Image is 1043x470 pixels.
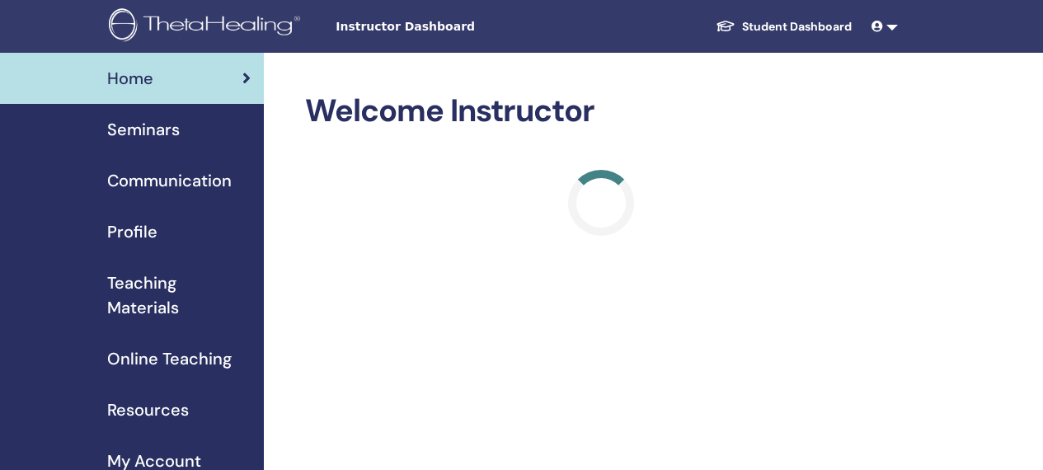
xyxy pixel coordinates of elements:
[107,397,189,422] span: Resources
[107,219,157,244] span: Profile
[702,12,865,42] a: Student Dashboard
[107,270,251,320] span: Teaching Materials
[109,8,306,45] img: logo.png
[107,117,180,142] span: Seminars
[107,346,232,371] span: Online Teaching
[107,66,153,91] span: Home
[107,168,232,193] span: Communication
[336,18,583,35] span: Instructor Dashboard
[305,92,898,130] h2: Welcome Instructor
[716,19,735,33] img: graduation-cap-white.svg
